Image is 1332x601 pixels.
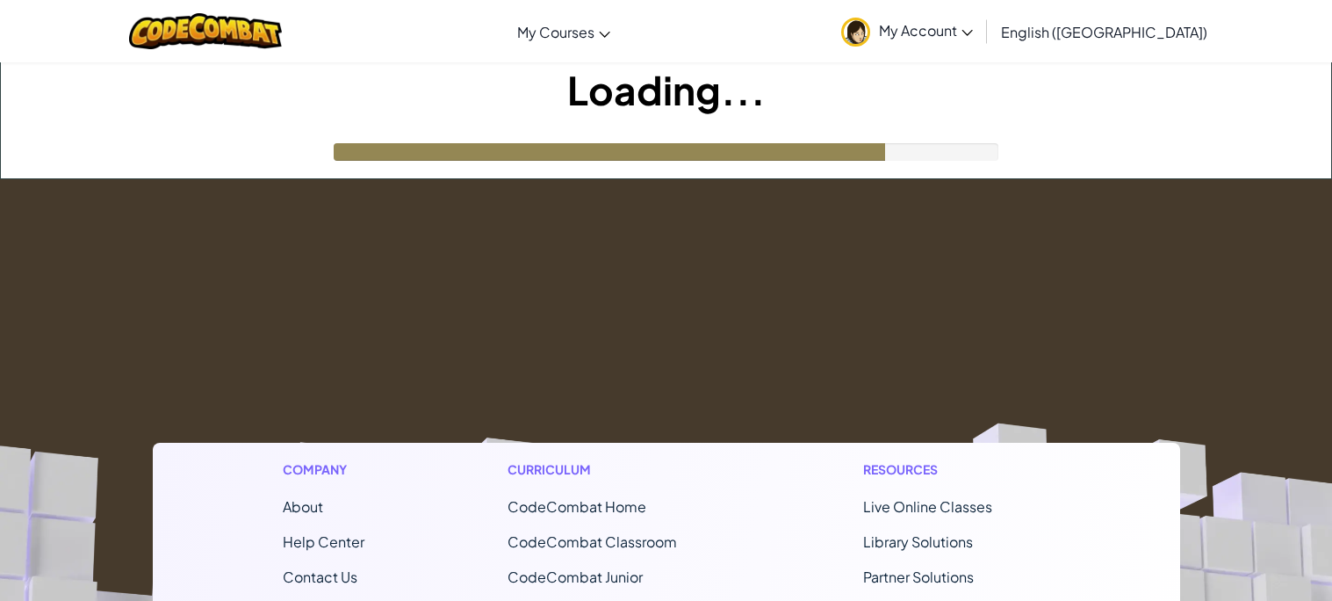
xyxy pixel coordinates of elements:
[992,8,1216,55] a: English ([GEOGRAPHIC_DATA])
[508,532,677,551] a: CodeCombat Classroom
[863,497,992,516] a: Live Online Classes
[1001,23,1207,41] span: English ([GEOGRAPHIC_DATA])
[863,460,1050,479] h1: Resources
[863,568,974,586] a: Partner Solutions
[283,532,364,551] a: Help Center
[517,23,594,41] span: My Courses
[508,568,643,586] a: CodeCombat Junior
[879,21,973,40] span: My Account
[508,460,720,479] h1: Curriculum
[832,4,982,59] a: My Account
[283,568,357,586] span: Contact Us
[1,62,1331,117] h1: Loading...
[283,460,364,479] h1: Company
[129,13,283,49] img: CodeCombat logo
[863,532,973,551] a: Library Solutions
[841,18,870,47] img: avatar
[508,8,619,55] a: My Courses
[283,497,323,516] a: About
[508,497,646,516] span: CodeCombat Home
